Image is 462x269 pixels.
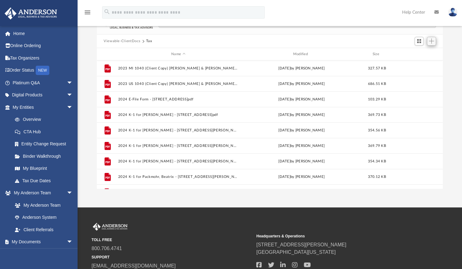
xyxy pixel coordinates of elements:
button: 2024 K-1 for [PERSON_NAME] - [STREET_ADDRESS][PERSON_NAME], LLC.pdf [118,128,238,132]
button: Viewable-ClientDocs [104,38,140,44]
a: [STREET_ADDRESS][PERSON_NAME] [256,242,346,247]
a: My Anderson Teamarrow_drop_down [4,187,79,199]
span: 354.34 KB [368,160,386,163]
button: 2024 K-1 for Packmohr, Beatrix - [STREET_ADDRESS][PERSON_NAME], LLC.pdf [118,175,238,179]
button: 2023 MI 1040 (Client Copy) [PERSON_NAME] & [PERSON_NAME].pdf [118,66,238,70]
a: Entity Change Request [9,138,82,150]
span: arrow_drop_down [67,236,79,249]
button: 2024 K-1 for [PERSON_NAME] - [STREET_ADDRESS][PERSON_NAME], LLC.pdf [118,144,238,148]
span: [DATE] [278,175,290,179]
a: Binder Walkthrough [9,150,82,162]
small: TOLL FREE [92,237,252,243]
button: Add [427,37,436,46]
a: menu [84,12,91,16]
span: [DATE] [278,98,290,101]
a: [GEOGRAPHIC_DATA][US_STATE] [256,249,336,255]
a: [EMAIL_ADDRESS][DOMAIN_NAME] [92,263,176,268]
button: 2023 US 1040 (Client Copy) [PERSON_NAME] & [PERSON_NAME].pdf [118,82,238,86]
div: by [PERSON_NAME] [241,81,361,87]
span: arrow_drop_down [67,89,79,102]
img: Anderson Advisors Platinum Portal [3,7,59,20]
div: by [PERSON_NAME] [241,112,361,118]
span: 370.12 KB [368,175,386,179]
span: [DATE] [278,129,290,132]
span: arrow_drop_down [67,187,79,200]
span: 369.73 KB [368,113,386,117]
button: Tax [146,38,152,44]
span: [DATE] [278,144,290,148]
div: Size [364,51,389,57]
div: by [PERSON_NAME] [241,143,361,149]
a: My Entitiesarrow_drop_down [4,101,82,113]
span: 327.57 KB [368,67,386,70]
button: 2024 K-1 for [PERSON_NAME] - [STREET_ADDRESS]pdf [118,113,238,117]
div: id [392,51,435,57]
a: CTA Hub [9,126,82,138]
a: Box [9,248,76,260]
small: SUPPORT [92,254,252,260]
span: arrow_drop_down [67,77,79,89]
i: search [104,8,110,15]
a: Tax Due Dates [9,174,82,187]
span: arrow_drop_down [67,101,79,114]
div: Modified [241,51,362,57]
span: [DATE] [278,160,290,163]
div: grid [97,60,443,189]
a: Platinum Q&Aarrow_drop_down [4,77,82,89]
a: Digital Productsarrow_drop_down [4,89,82,101]
a: Anderson System [9,211,79,224]
div: id [100,51,115,57]
div: by [PERSON_NAME] [241,97,361,102]
a: My Blueprint [9,162,79,175]
div: by [PERSON_NAME] [241,174,361,180]
div: by [PERSON_NAME] [241,66,361,71]
small: Headquarters & Operations [256,233,417,239]
span: 103.29 KB [368,98,386,101]
img: Anderson Advisors Platinum Portal [92,223,129,231]
span: [DATE] [278,82,290,86]
span: [DATE] [278,67,290,70]
button: Switch to Grid View [415,37,424,46]
span: 686.51 KB [368,82,386,86]
a: Online Ordering [4,40,82,52]
span: 354.56 KB [368,129,386,132]
img: User Pic [448,8,457,17]
a: Client Referrals [9,223,79,236]
span: 369.79 KB [368,144,386,148]
div: Name [118,51,238,57]
a: My Documentsarrow_drop_down [4,236,79,248]
i: menu [84,9,91,16]
div: NEW [36,66,49,75]
a: 800.706.4741 [92,246,122,251]
button: 2024 E-File Form - [STREET_ADDRESS]pdf [118,97,238,101]
button: 2024 K-1 for [PERSON_NAME] - [STREET_ADDRESS][PERSON_NAME], LLC.pdf [118,159,238,163]
a: My Anderson Team [9,199,76,211]
div: by [PERSON_NAME] [241,159,361,164]
span: [DATE] [278,113,290,117]
a: Order StatusNEW [4,64,82,77]
a: Home [4,27,82,40]
div: by [PERSON_NAME] [241,128,361,133]
a: Overview [9,113,82,126]
a: Tax Organizers [4,52,82,64]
